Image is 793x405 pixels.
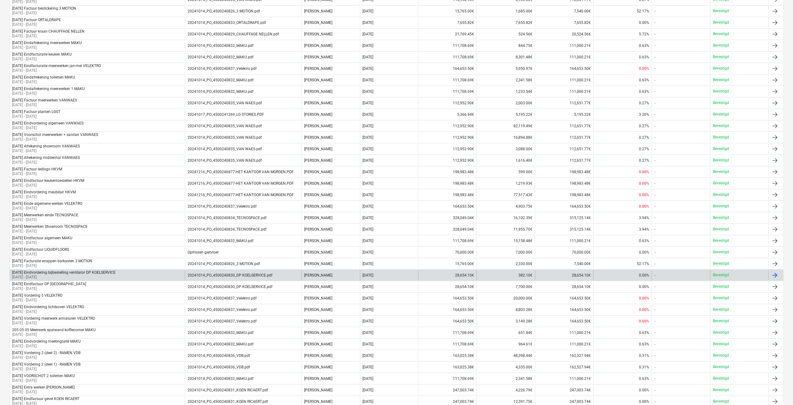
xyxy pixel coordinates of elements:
div: 20241014_PO_4500240835_VAN WAES.pdf [188,147,262,151]
div: 20241014_PO_4500240837_Velektro.pdf [188,204,257,209]
div: 20241014_PO_4500240834_TECNOSPACE.pdf [188,227,267,232]
span: 3.94% [639,216,649,220]
div: - [654,55,655,59]
div: [DATE] [363,78,374,82]
p: [DATE] - [DATE] [12,160,80,165]
div: 112,651.77€ [535,133,593,142]
div: [PERSON_NAME] [302,6,360,16]
p: Bevestigd [713,123,729,128]
div: [DATE] [363,32,374,36]
div: [DATE] Factuur bestickering 3 MOTION [12,6,76,11]
div: 20241216_PO_4500246877-HET KANTOOR VAN MORGEN.PDF [188,193,294,197]
span: 0.00% [639,193,649,197]
span: 3.20% [639,112,649,117]
div: [PERSON_NAME] [302,178,360,188]
div: [PERSON_NAME] [302,155,360,165]
div: 5,950.97€ [476,64,535,74]
div: [DATE] Meerwerken einde TECNOSPACE [12,213,78,217]
div: [DATE] Factuur meerwerken VANWAES [12,98,77,102]
div: 4,226.79€ [476,385,535,395]
p: Bevestigd [713,250,729,255]
p: [DATE] - [DATE] [12,102,77,108]
div: 112,952.90€ [418,121,476,131]
div: [DATE] [363,170,374,174]
p: Bevestigd [713,215,729,220]
div: [PERSON_NAME] [302,224,360,234]
div: 164,653.50€ [535,64,593,74]
div: [DATE] Factuur ledlogo HKVM [12,167,62,171]
div: 4,903.75€ [476,201,535,211]
div: 20241014_PO_4500240835_VAN WAES.pdf [188,135,262,140]
div: 20241014_PO_4500240833_ORTALDRAPE.pdf [188,20,266,25]
div: [PERSON_NAME] [302,87,360,97]
div: [PERSON_NAME] [302,75,360,85]
p: Bevestigd [713,261,729,266]
div: 111,708.69€ [418,41,476,51]
p: Bevestigd [713,192,729,197]
span: 0.27% [639,101,649,105]
p: Bevestigd [713,20,729,25]
div: [DATE] Eindafrekening meerwerken 1 MAKU [12,87,85,91]
div: [PERSON_NAME] [302,270,360,280]
div: [DATE] [363,239,374,243]
div: 7,540.00€ [535,6,593,16]
div: 651.84€ [476,328,535,338]
div: [PERSON_NAME] [302,316,360,326]
div: - [654,112,655,117]
div: 328,049.04€ [418,224,476,234]
div: 7,000.00€ [476,247,535,257]
p: [DATE] - [DATE] [12,56,72,62]
div: 328,049.04€ [418,213,476,223]
div: - [654,66,655,71]
div: 1,219.93€ [476,178,535,188]
div: [DATE] Factuur ORTALDRAPE [12,18,61,22]
div: - [654,78,655,82]
span: 0.63% [639,239,649,243]
div: 163,025.38€ [418,362,476,372]
div: [PERSON_NAME] [302,41,360,51]
div: 8,301.48€ [476,52,535,62]
div: [DATE] [363,262,374,266]
div: [DATE] [363,124,374,128]
div: 21,769.45€ [418,29,476,39]
div: [DATE] Facturatie wrappen barkasten 3 MOTION [12,259,92,263]
p: [DATE] - [DATE] [12,217,78,223]
div: 111,708.69€ [418,52,476,62]
div: 20241014_PO_4500240835_VAN WAES.pdf [188,101,262,105]
div: 524.56€ [476,29,535,39]
div: - [654,43,655,48]
span: 3.94% [639,227,649,232]
div: 28,654.10€ [535,270,593,280]
span: 0.63% [639,55,649,59]
div: 164,653.50€ [535,293,593,303]
p: [DATE] - [DATE] [12,125,84,131]
span: 0.27% [639,147,649,151]
div: [PERSON_NAME] [302,121,360,131]
span: 0.63% [639,78,649,82]
p: [DATE] - [DATE] [12,252,69,257]
div: [DATE] [363,66,374,71]
div: 111,000.21€ [535,236,593,246]
div: - [654,227,655,232]
div: [PERSON_NAME] [302,351,360,361]
div: - [654,89,655,94]
div: 3,149.28€ [476,316,535,326]
div: 198,983.48€ [418,190,476,200]
div: 20,000.00€ [476,293,535,303]
div: [DATE] Eindfactuur LIQUIDFLOORS [12,247,69,252]
div: [DATE] Voorschot meerwerken + sanitair VANWAES [12,133,98,137]
div: 15,765.00€ [418,259,476,269]
div: [PERSON_NAME] [302,293,360,303]
div: [DATE] Eindfactuur algemeen MAKU [12,236,72,240]
div: [DATE] Eindfacturatie keuken MAKU [12,52,72,56]
div: 20241014_PO_4500240835_VAN WAES.pdf [188,158,262,163]
div: 198,983.48€ [535,167,593,177]
div: 20241014_PO_4500240834_TECNOSPACE.pdf [188,216,267,220]
div: 164,653.50€ [418,64,476,74]
div: 599.00€ [476,167,535,177]
div: 111,000.21€ [535,52,593,62]
div: 2,003.00€ [476,98,535,108]
div: [DATE] Eindfacturatie meerwerken jan-mei VELEKTRO [12,64,101,68]
div: 7,655.82€ [535,18,593,28]
div: [DATE] Eindvordering algemeen VANWAES [12,121,84,125]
